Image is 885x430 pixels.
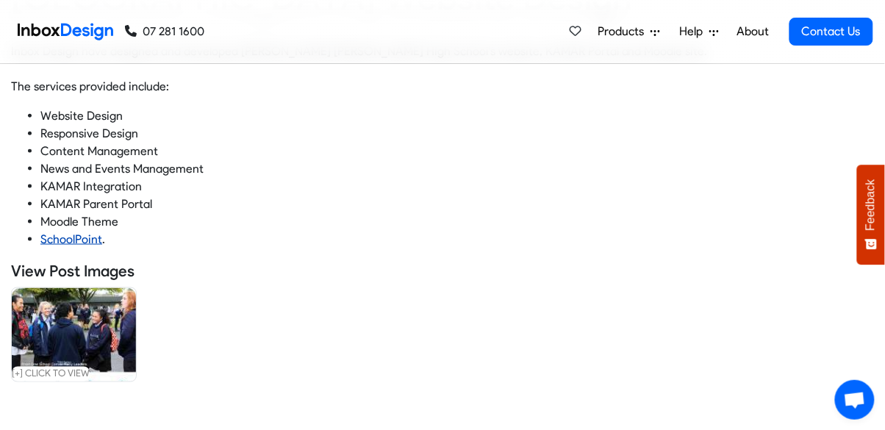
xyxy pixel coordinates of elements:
[40,178,874,196] li: KAMAR Integration
[40,143,874,160] li: Content Management
[789,18,873,46] a: Contact Us
[40,125,874,143] li: Responsive Design
[40,213,874,231] li: Moodle Theme
[598,23,651,40] span: Products
[864,179,878,231] span: Feedback
[680,23,709,40] span: Help
[857,165,885,265] button: Feedback - Show survey
[592,17,666,46] a: Products
[835,380,875,420] div: Open chat
[733,17,773,46] a: About
[11,260,874,282] h5: View Post Images
[40,107,874,125] li: Website Design
[40,196,874,213] li: KAMAR Parent Portal
[40,160,874,178] li: News and Events Management
[40,232,102,246] a: SchoolPoint
[40,231,874,248] li: .
[11,287,137,381] a: Fraser High School Thumb [+] click to view
[125,23,204,40] a: 07 281 1600
[674,17,725,46] a: Help
[12,288,136,381] img: Fraser High School Thumb
[12,367,90,381] small: [+] click to view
